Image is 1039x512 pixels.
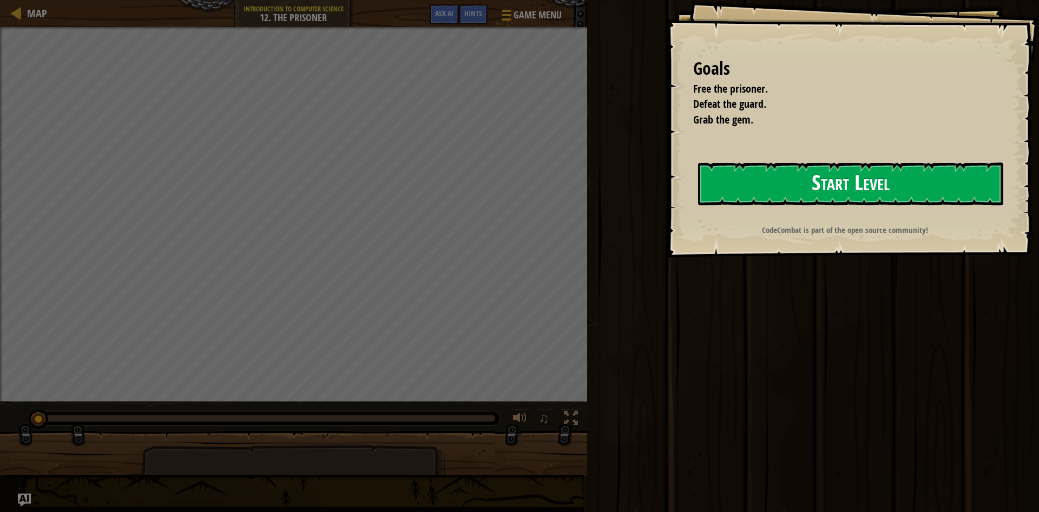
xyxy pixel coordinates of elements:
[762,224,928,236] strong: CodeCombat is part of the open source community!
[693,112,753,127] span: Grab the gem.
[430,4,459,24] button: Ask AI
[22,6,47,21] a: Map
[693,81,768,96] span: Free the prisoner.
[18,494,31,507] button: Ask AI
[509,409,531,431] button: Adjust volume
[536,409,555,431] button: ♫
[693,56,1001,81] div: Goals
[693,96,766,111] span: Defeat the guard.
[680,96,998,112] li: Defeat the guard.
[698,163,1003,205] button: Start Level
[27,6,47,21] span: Map
[514,8,562,22] span: Game Menu
[538,410,549,426] span: ♫
[560,409,582,431] button: Toggle fullscreen
[680,112,998,128] li: Grab the gem.
[680,81,998,97] li: Free the prisoner.
[435,8,453,18] span: Ask AI
[464,8,482,18] span: Hints
[493,4,568,30] button: Game Menu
